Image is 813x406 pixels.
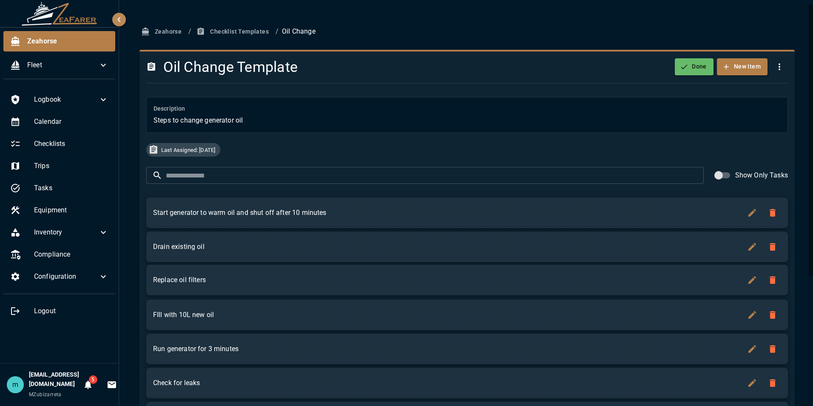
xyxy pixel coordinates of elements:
[282,26,316,37] p: Oil Change
[3,301,115,321] div: Logout
[744,204,761,221] button: edit
[717,58,768,75] button: New Item
[156,146,220,154] span: Last Assigned: [DATE]
[3,266,115,287] div: Configuration
[764,204,781,221] button: delete
[34,249,108,260] span: Compliance
[195,24,272,40] button: Checklist Templates
[139,24,185,40] button: Zeahorse
[34,272,98,282] span: Configuration
[146,58,680,76] h4: Oil Change Template
[744,272,761,289] button: edit
[34,227,98,237] span: Inventory
[3,55,115,75] div: Fleet
[153,310,737,320] div: FIll with 10L new oil
[34,205,108,215] span: Equipment
[3,200,115,220] div: Equipment
[29,392,62,397] span: MZubizarreta
[154,104,781,114] h6: Description
[34,306,108,316] span: Logout
[276,26,279,37] li: /
[153,378,737,388] div: Check for leaks
[675,58,714,75] button: Done
[3,31,115,51] div: Zeahorse
[34,139,108,149] span: Checklists
[80,376,97,393] button: Notifications
[188,26,191,37] li: /
[7,376,24,393] div: m
[3,178,115,198] div: Tasks
[744,375,761,392] button: edit
[764,238,781,255] button: delete
[3,112,115,132] div: Calendar
[3,156,115,176] div: Trips
[154,115,781,126] div: Steps to change generator oil
[89,375,97,384] span: 5
[3,134,115,154] div: Checklists
[27,60,98,70] span: Fleet
[3,222,115,243] div: Inventory
[3,244,115,265] div: Compliance
[735,170,788,180] span: Show Only Tasks
[21,2,98,26] img: ZeaFarer Logo
[27,36,108,46] span: Zeahorse
[764,340,781,357] button: delete
[153,275,737,285] div: Replace oil filters
[744,306,761,323] button: edit
[771,58,788,75] button: more
[103,376,120,393] button: Invitations
[34,161,108,171] span: Trips
[34,183,108,193] span: Tasks
[764,272,781,289] button: delete
[153,208,737,218] div: Start generator to warm oil and shut off after 10 minutes
[3,89,115,110] div: Logbook
[29,370,80,389] h6: [EMAIL_ADDRESS][DOMAIN_NAME]
[764,306,781,323] button: delete
[34,94,98,105] span: Logbook
[153,242,737,252] div: Drain existing oil
[744,340,761,357] button: edit
[744,238,761,255] button: edit
[34,117,108,127] span: Calendar
[153,344,737,354] div: Run generator for 3 minutes
[764,375,781,392] button: delete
